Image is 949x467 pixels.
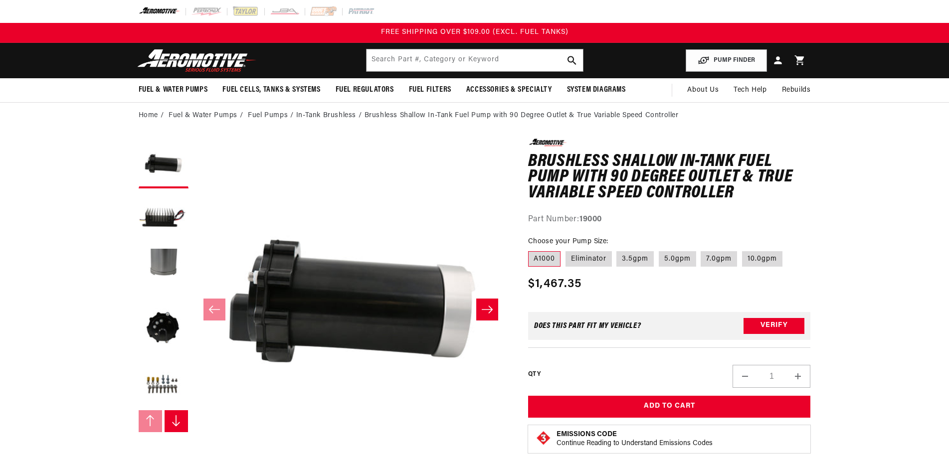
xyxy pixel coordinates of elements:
label: Eliminator [566,251,612,267]
h1: Brushless Shallow In-Tank Fuel Pump with 90 Degree Outlet & True Variable Speed Controller [528,154,811,201]
button: Slide left [203,299,225,320]
p: Continue Reading to Understand Emissions Codes [557,439,713,448]
a: About Us [680,78,726,102]
button: Slide right [165,410,189,432]
summary: Rebuilds [774,78,818,102]
button: Load image 3 in gallery view [139,248,189,298]
span: Fuel Filters [409,85,451,95]
li: Brushless Shallow In-Tank Fuel Pump with 90 Degree Outlet & True Variable Speed Controller [365,110,679,121]
button: Load image 2 in gallery view [139,193,189,243]
div: Does This part fit My vehicle? [534,322,641,330]
nav: breadcrumbs [139,110,811,121]
button: search button [561,49,583,71]
span: Rebuilds [782,85,811,96]
a: Home [139,110,158,121]
label: 5.0gpm [659,251,696,267]
span: Accessories & Specialty [466,85,552,95]
button: Load image 4 in gallery view [139,303,189,353]
div: Part Number: [528,213,811,226]
button: Slide left [139,410,163,432]
label: 3.5gpm [616,251,654,267]
button: Load image 1 in gallery view [139,139,189,188]
span: System Diagrams [567,85,626,95]
strong: 19000 [579,215,602,223]
label: 10.0gpm [742,251,782,267]
li: In-Tank Brushless [296,110,365,121]
legend: Choose your Pump Size: [528,236,609,247]
summary: Accessories & Specialty [459,78,560,102]
button: Emissions CodeContinue Reading to Understand Emissions Codes [557,430,713,448]
label: A1000 [528,251,561,267]
button: Slide right [476,299,498,320]
img: Emissions code [536,430,552,446]
input: Search by Part Number, Category or Keyword [367,49,583,71]
img: Aeromotive [135,49,259,72]
span: About Us [687,86,719,94]
button: PUMP FINDER [686,49,767,72]
button: Add to Cart [528,396,811,418]
span: FREE SHIPPING OVER $109.00 (EXCL. FUEL TANKS) [381,28,569,36]
span: $1,467.35 [528,275,582,293]
summary: Fuel Filters [401,78,459,102]
button: Load image 5 in gallery view [139,358,189,408]
label: 7.0gpm [701,251,737,267]
button: Verify [744,318,804,334]
summary: Tech Help [726,78,774,102]
summary: Fuel & Water Pumps [131,78,215,102]
summary: Fuel Cells, Tanks & Systems [215,78,328,102]
strong: Emissions Code [557,431,617,438]
summary: Fuel Regulators [328,78,401,102]
span: Fuel & Water Pumps [139,85,208,95]
label: QTY [528,370,541,379]
span: Tech Help [734,85,766,96]
a: Fuel Pumps [248,110,288,121]
a: Fuel & Water Pumps [169,110,237,121]
span: Fuel Regulators [336,85,394,95]
summary: System Diagrams [560,78,633,102]
span: Fuel Cells, Tanks & Systems [222,85,320,95]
